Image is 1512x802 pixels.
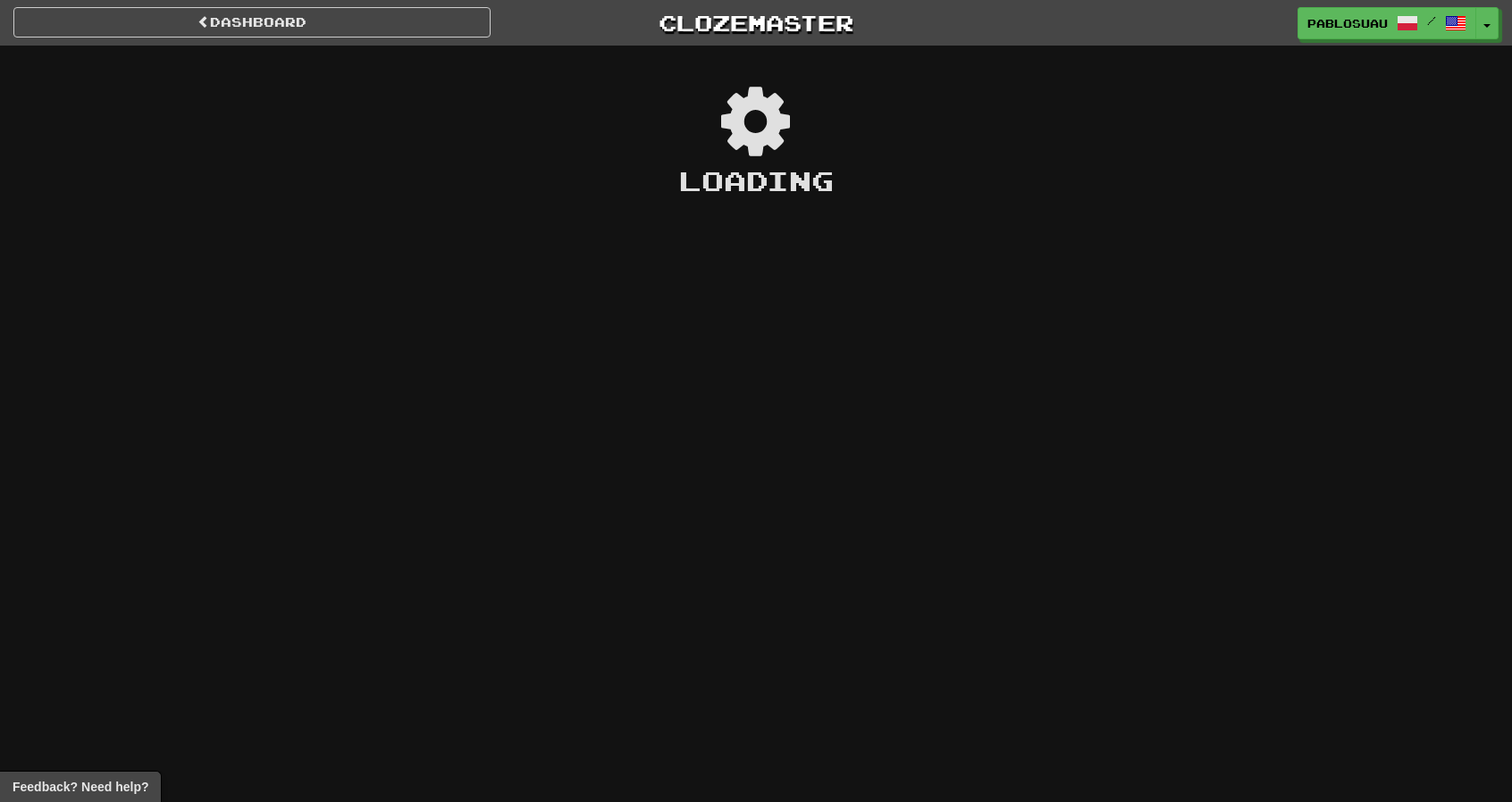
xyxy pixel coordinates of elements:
[13,7,491,38] a: Dashboard
[1427,14,1436,27] span: /
[1307,15,1388,31] span: pablosuau
[1298,7,1476,39] a: pablosuau /
[517,7,995,38] a: Clozemaster
[13,778,148,796] span: Open feedback widget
